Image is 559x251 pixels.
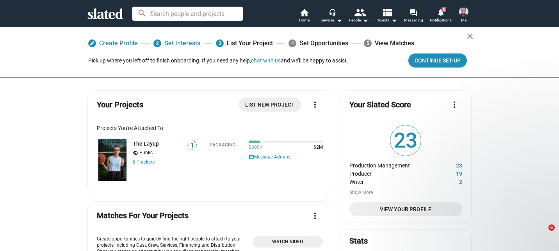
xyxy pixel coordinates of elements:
[216,36,273,50] a: 3List Your Project
[249,154,290,161] button: Message Admins
[153,39,161,47] span: 2
[320,16,342,25] div: Services
[454,5,473,26] button: Sara KrupnickMe
[88,57,348,64] div: Pick up where you left off to finish onboarding. If you need any help, and we’ll be happy to assist.
[210,142,236,148] div: Packaging
[372,8,400,25] button: Projects
[133,141,159,147] a: The Layup
[415,53,461,68] span: Continue Set-up
[299,16,310,25] span: Home
[349,16,369,25] div: People
[253,236,323,247] button: Open 'Opportunities Intro Video' dialog
[310,211,320,221] mat-icon: more_vert
[88,36,138,50] a: Create Profile
[310,100,320,109] mat-icon: more_vert
[409,9,417,16] mat-icon: forum
[251,57,281,64] button: chat with us
[532,224,551,243] iframe: Intercom live chat
[430,16,452,25] span: Notifications
[290,8,318,25] a: Home
[364,36,414,50] div: View Matches
[288,36,348,50] div: Set Opportunities
[345,8,372,25] button: People
[299,8,309,17] mat-icon: home
[361,16,370,25] mat-icon: arrow_drop_down
[249,154,254,161] mat-icon: message
[427,8,454,25] a: 3Notifications
[349,236,368,246] mat-card-title: Stats
[461,16,466,25] span: Me
[97,137,128,182] a: The Layup
[548,224,555,231] span: 6
[153,36,200,50] a: 2Set Interests
[354,7,365,18] mat-icon: people
[335,16,344,25] mat-icon: arrow_drop_down
[132,7,243,21] input: Search people and projects
[459,7,468,16] img: Sara Krupnick
[310,144,323,151] span: $2M
[376,16,397,25] span: Projects
[465,32,475,41] mat-icon: close
[349,169,433,177] dt: Producer
[89,41,95,46] mat-icon: edit
[349,100,411,110] mat-card-title: Your Slated Score
[245,98,295,112] span: List New Project
[404,16,423,25] span: Messaging
[239,98,301,112] a: List New Project
[133,159,155,165] a: 6 Trackers
[356,202,456,216] span: View Your Profile
[437,8,444,16] mat-icon: notifications
[349,160,433,169] dt: Production Management
[97,100,143,110] mat-card-title: Your Projects
[381,7,393,18] mat-icon: view_list
[389,16,399,25] mat-icon: arrow_drop_down
[257,238,318,246] span: Watch Video
[98,139,126,181] img: The Layup
[349,190,373,196] button: Show More
[442,7,446,12] span: 3
[349,177,433,185] dt: Writer
[400,8,427,25] a: Messaging
[152,159,155,165] span: s
[188,142,196,150] span: 1
[97,210,189,221] mat-card-title: Matches For Your Projects
[139,150,153,156] span: Public
[318,8,345,25] button: Services
[390,125,421,156] span: 23
[349,202,462,216] a: View Your Profile
[364,39,372,47] span: 5
[329,9,336,16] mat-icon: headset_mic
[408,53,467,68] button: Continue Set-up
[249,144,263,151] span: $300K
[97,125,323,131] div: Projects You're Attached To
[216,39,224,47] span: 3
[288,39,296,47] span: 4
